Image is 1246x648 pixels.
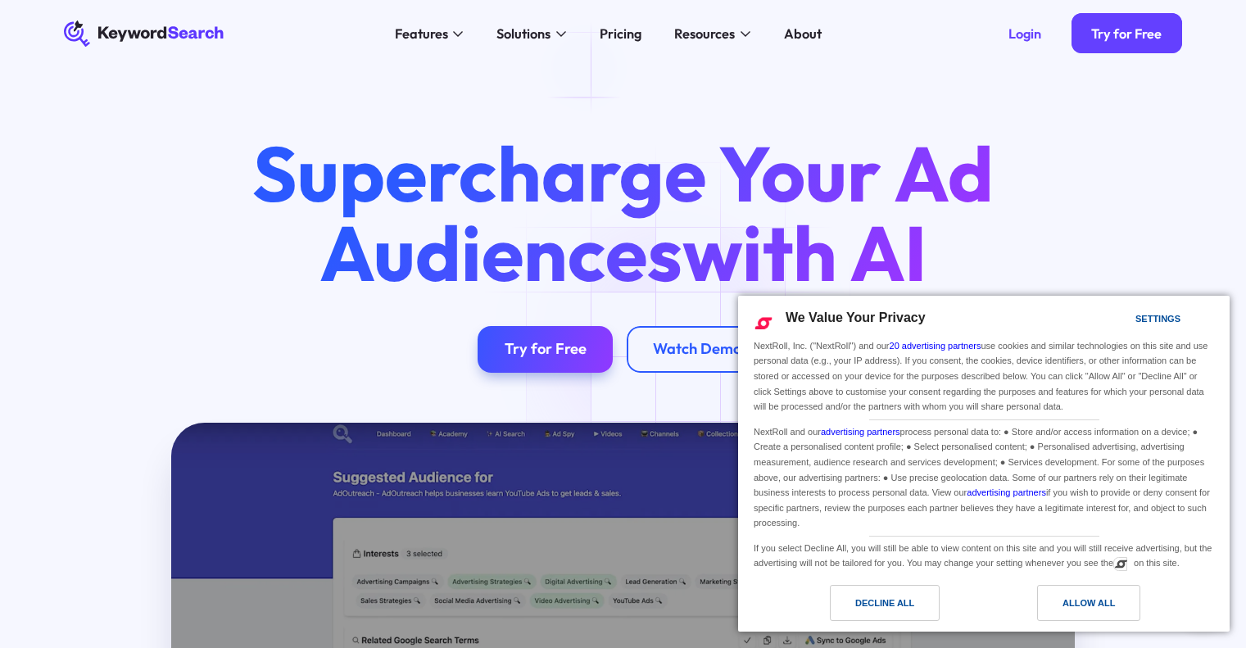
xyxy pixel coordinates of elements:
div: Try for Free [505,340,587,359]
div: Try for Free [1091,25,1162,42]
div: Login [1008,25,1041,42]
div: Allow All [1062,594,1115,612]
div: Watch Demo [653,340,741,359]
div: Resources [674,24,735,44]
a: 20 advertising partners [890,341,981,351]
div: Decline All [855,594,914,612]
a: Decline All [748,585,984,629]
div: Solutions [496,24,551,44]
div: If you select Decline All, you will still be able to view content on this site and you will still... [750,537,1217,573]
a: Allow All [984,585,1220,629]
a: About [773,20,831,48]
div: Features [395,24,448,44]
a: advertising partners [821,427,900,437]
a: Settings [1107,306,1146,336]
div: Settings [1135,310,1180,328]
a: Try for Free [1072,13,1182,53]
div: Pricing [600,24,641,44]
a: Login [988,13,1061,53]
div: NextRoll, Inc. ("NextRoll") and our use cookies and similar technologies on this site and use per... [750,337,1217,416]
span: We Value Your Privacy [786,310,926,324]
span: with AI [682,204,927,301]
div: About [784,24,822,44]
div: NextRoll and our process personal data to: ● Store and/or access information on a device; ● Creat... [750,420,1217,532]
h1: Supercharge Your Ad Audiences [221,134,1024,292]
a: advertising partners [967,487,1046,497]
a: Pricing [589,20,651,48]
a: Try for Free [478,326,613,373]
